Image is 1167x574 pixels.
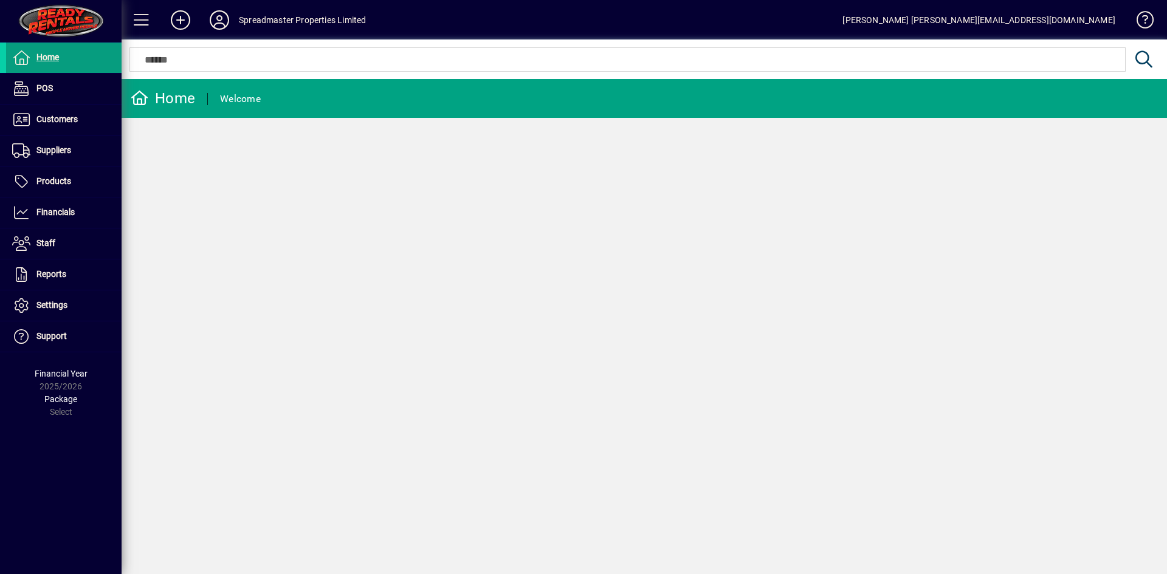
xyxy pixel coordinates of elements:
a: Reports [6,259,122,290]
div: Welcome [220,89,261,109]
span: Support [36,331,67,341]
a: Financials [6,197,122,228]
span: Staff [36,238,55,248]
span: Home [36,52,59,62]
a: Knowledge Base [1127,2,1152,42]
span: POS [36,83,53,93]
div: Spreadmaster Properties Limited [239,10,366,30]
span: Products [36,176,71,186]
span: Settings [36,300,67,310]
a: Settings [6,290,122,321]
button: Add [161,9,200,31]
span: Financials [36,207,75,217]
button: Profile [200,9,239,31]
a: Customers [6,104,122,135]
a: POS [6,73,122,104]
span: Package [44,394,77,404]
div: [PERSON_NAME] [PERSON_NAME][EMAIL_ADDRESS][DOMAIN_NAME] [842,10,1115,30]
a: Support [6,321,122,352]
a: Staff [6,228,122,259]
div: Home [131,89,195,108]
a: Suppliers [6,135,122,166]
span: Reports [36,269,66,279]
span: Financial Year [35,369,88,378]
a: Products [6,166,122,197]
span: Customers [36,114,78,124]
span: Suppliers [36,145,71,155]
